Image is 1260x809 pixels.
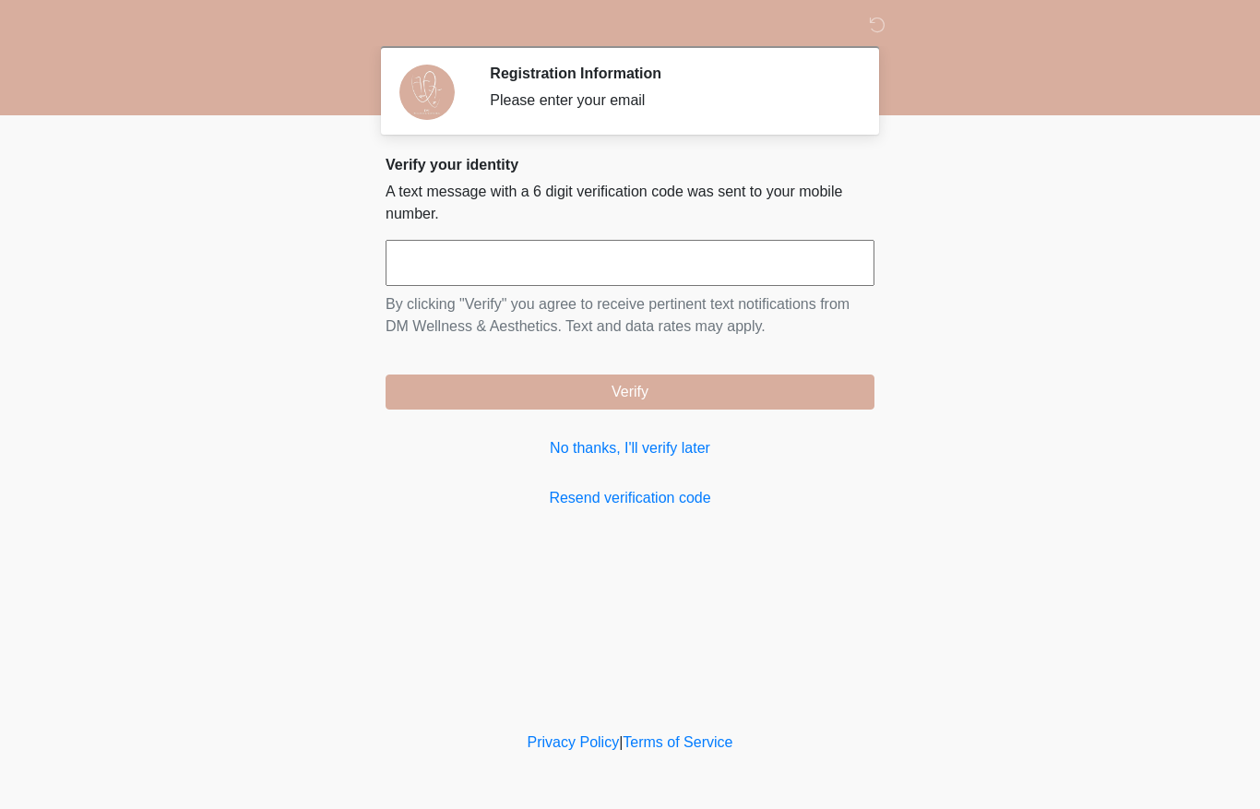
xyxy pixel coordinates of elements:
[386,437,874,459] a: No thanks, I'll verify later
[386,293,874,338] p: By clicking "Verify" you agree to receive pertinent text notifications from DM Wellness & Aesthet...
[386,156,874,173] h2: Verify your identity
[490,65,847,82] h2: Registration Information
[623,734,732,750] a: Terms of Service
[386,375,874,410] button: Verify
[399,65,455,120] img: Agent Avatar
[490,89,847,112] div: Please enter your email
[528,734,620,750] a: Privacy Policy
[386,181,874,225] p: A text message with a 6 digit verification code was sent to your mobile number.
[619,734,623,750] a: |
[367,14,391,37] img: DM Wellness & Aesthetics Logo
[386,487,874,509] a: Resend verification code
